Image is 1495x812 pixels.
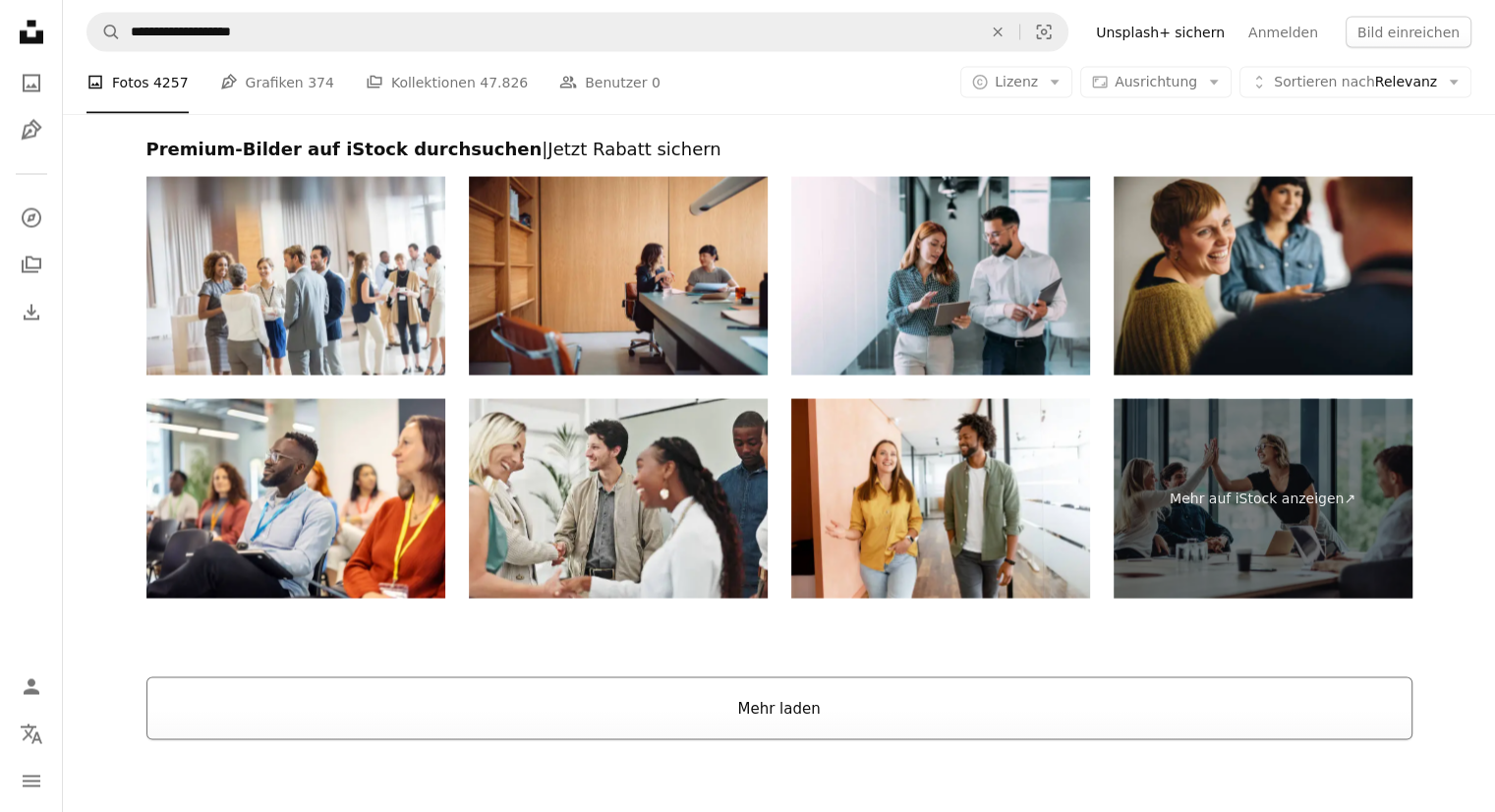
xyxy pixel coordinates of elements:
a: Anmelden / Registrieren [12,667,51,706]
button: Unsplash suchen [87,13,121,50]
button: Bild einreichen [1346,16,1471,47]
button: Mehr laden [146,676,1412,739]
button: Visuelle Suche [1020,13,1067,50]
a: Grafiken [12,110,51,149]
form: Finden Sie Bildmaterial auf der ganzen Webseite [86,12,1068,51]
span: | Jetzt Rabatt sichern [542,138,720,158]
img: Business, Vorstellungsgespräch und Networking mit Handschlag, Event und Workshop für Recruiting, ... [469,398,768,598]
span: 0 [652,72,661,93]
span: Ausrichtung [1115,74,1197,89]
a: Unsplash+ sichern [1084,16,1236,47]
span: 374 [308,72,334,93]
h2: Premium-Bilder auf iStock durchsuchen [146,137,1412,160]
span: 47.826 [480,72,528,93]
span: Relevanz [1274,73,1437,92]
a: Benutzer 0 [559,51,661,114]
a: Fotos [12,63,51,102]
a: Bisherige Downloads [12,292,51,331]
a: Anmelden [1236,16,1330,47]
button: Ausrichtung [1080,67,1232,98]
button: Lizenz [960,67,1072,98]
button: Menü [12,761,51,800]
img: Zwei Geschäftsfrauen treffen sich in einem modernen Büro [469,176,768,376]
span: Sortieren nach [1274,74,1375,89]
img: Ein paar Geschäftsleute diskutieren Aufgaben in der Bürohalle [791,398,1090,598]
a: Startseite — Unsplash [12,12,51,55]
span: Lizenz [995,74,1038,89]
a: Kollektionen 47.826 [366,51,528,114]
img: Making decision on the move [791,176,1090,376]
a: Grafiken 374 [220,51,334,114]
button: Sprache [12,714,51,753]
a: Entdecken [12,198,51,237]
button: Sortieren nachRelevanz [1239,67,1471,98]
a: Mehr auf iStock anzeigen↗ [1114,398,1412,598]
img: Gruppe von Geschäftsleuten, die in der Halle stehen, lächeln und miteinander reden [146,176,445,376]
button: Löschen [976,13,1019,50]
img: Geschäftsfrau lächelt während eines Meetings im Büro [1114,176,1412,376]
a: Kollektionen [12,245,51,284]
img: Multiethnische Geschäftsleute nehmen an einem Seminar im Kongresszentrum teil [146,398,445,598]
